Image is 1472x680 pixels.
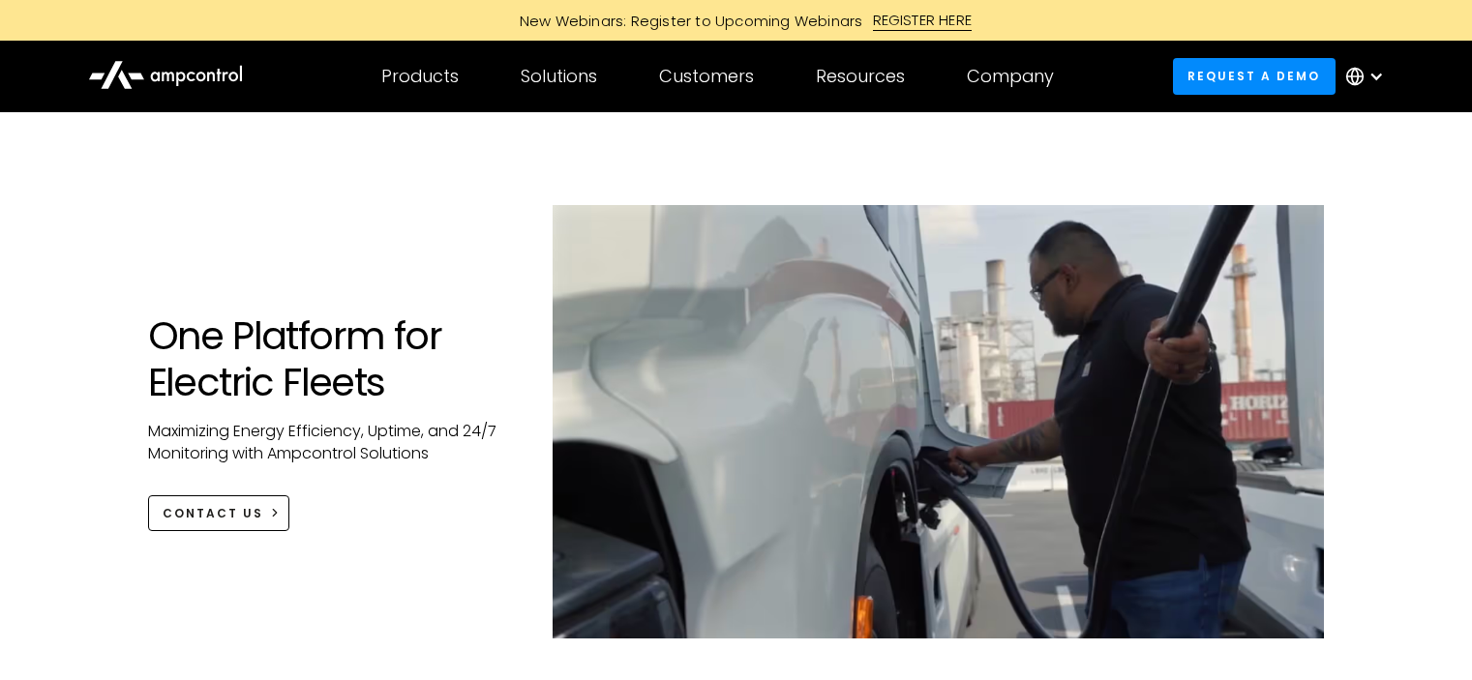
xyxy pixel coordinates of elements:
div: CONTACT US [163,505,263,522]
div: Company [967,66,1054,87]
div: Products [381,66,459,87]
div: New Webinars: Register to Upcoming Webinars [500,11,873,31]
a: Request a demo [1173,58,1336,94]
a: New Webinars: Register to Upcoming WebinarsREGISTER HERE [301,10,1172,31]
div: Customers [659,66,754,87]
p: Maximizing Energy Efficiency, Uptime, and 24/7 Monitoring with Ampcontrol Solutions [148,421,515,464]
h1: One Platform for Electric Fleets [148,312,515,405]
div: REGISTER HERE [873,10,973,31]
div: Solutions [521,66,597,87]
div: Resources [816,66,905,87]
a: CONTACT US [148,495,290,531]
